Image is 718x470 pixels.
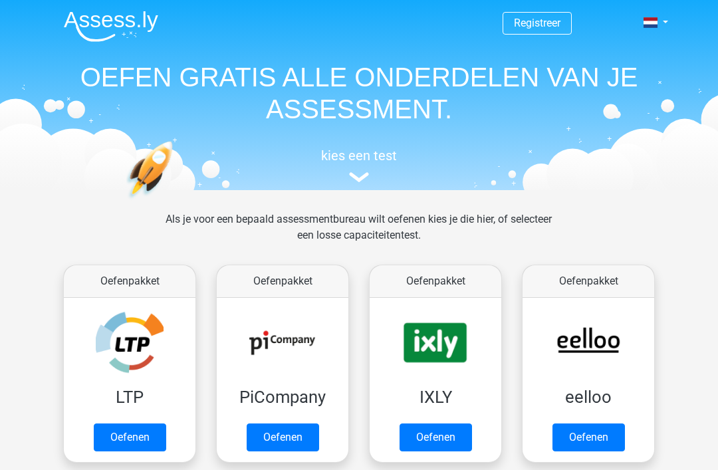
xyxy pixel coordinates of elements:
div: Als je voor een bepaald assessmentbureau wilt oefenen kies je die hier, of selecteer een losse ca... [155,211,562,259]
a: Oefenen [94,423,166,451]
a: Oefenen [552,423,625,451]
a: kies een test [53,148,665,183]
img: assessment [349,172,369,182]
h5: kies een test [53,148,665,164]
a: Registreer [514,17,560,29]
img: Assessly [64,11,158,42]
a: Oefenen [400,423,472,451]
img: oefenen [126,141,224,261]
a: Oefenen [247,423,319,451]
h1: OEFEN GRATIS ALLE ONDERDELEN VAN JE ASSESSMENT. [53,61,665,125]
